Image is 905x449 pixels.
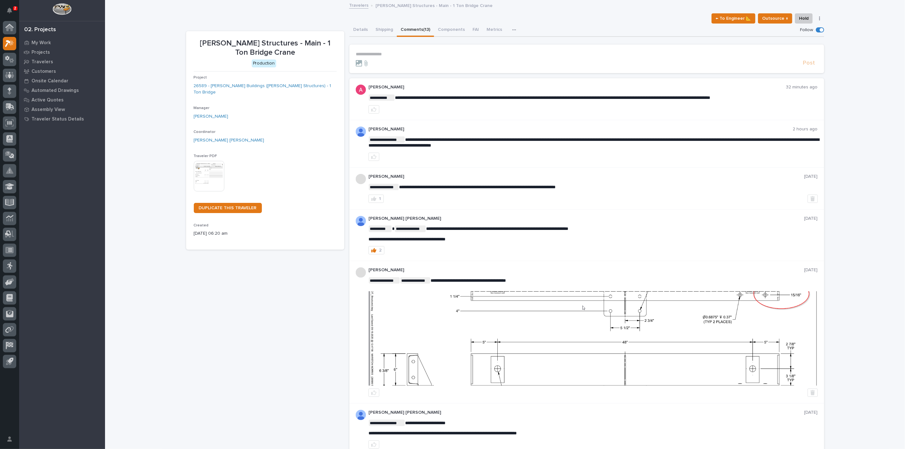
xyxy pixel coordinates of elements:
[194,113,228,120] a: [PERSON_NAME]
[14,6,16,10] p: 2
[19,76,105,86] a: Onsite Calendar
[32,40,51,46] p: My Work
[32,59,53,65] p: Travelers
[19,57,105,66] a: Travelers
[356,216,366,226] img: AD_cMMRcK_lR-hunIWE1GUPcUjzJ19X9Uk7D-9skk6qMORDJB_ZroAFOMmnE07bDdh4EHUMJPuIZ72TfOWJm2e1TqCAEecOOP...
[53,3,71,15] img: Workspace Logo
[483,24,506,37] button: Metrics
[795,13,813,24] button: Hold
[194,39,337,57] p: [PERSON_NAME] Structures - Main - 1 Ton Bridge Crane
[252,59,276,67] div: Production
[368,267,804,273] p: [PERSON_NAME]
[804,174,818,179] p: [DATE]
[712,13,755,24] button: ← To Engineer 📐
[194,106,210,110] span: Manager
[349,24,372,37] button: Details
[368,440,379,449] button: like this post
[368,85,786,90] p: [PERSON_NAME]
[356,85,366,95] img: ACg8ocKcMZQ4tabbC1K-lsv7XHeQNnaFu4gsgPufzKnNmz0_a9aUSA=s96-c
[32,97,64,103] p: Active Quotes
[32,78,68,84] p: Onsite Calendar
[19,66,105,76] a: Customers
[19,38,105,47] a: My Work
[194,83,337,96] a: 26589 - [PERSON_NAME] Buildings ([PERSON_NAME] Structures) - 1 Ton Bridge
[368,195,384,203] button: 1
[368,389,379,397] button: like this post
[801,59,818,67] button: Post
[19,47,105,57] a: Projects
[32,116,84,122] p: Traveler Status Details
[32,107,65,113] p: Assembly View
[372,24,397,37] button: Shipping
[32,69,56,74] p: Customers
[379,248,382,252] div: 2
[32,50,50,55] p: Projects
[799,15,809,22] span: Hold
[808,389,818,397] button: Delete post
[375,2,493,9] p: [PERSON_NAME] Structures - Main - 1 Ton Bridge Crane
[758,13,792,24] button: Outsource ↑
[349,1,368,9] a: Travelers
[356,410,366,420] img: AD_cMMRcK_lR-hunIWE1GUPcUjzJ19X9Uk7D-9skk6qMORDJB_ZroAFOMmnE07bDdh4EHUMJPuIZ72TfOWJm2e1TqCAEecOOP...
[8,8,16,18] div: Notifications2
[368,153,379,161] button: like this post
[194,230,337,237] p: [DATE] 06:20 am
[368,410,804,415] p: [PERSON_NAME] [PERSON_NAME]
[356,127,366,137] img: AOh14GjpcA6ydKGAvwfezp8OhN30Q3_1BHk5lQOeczEvCIoEuGETHm2tT-JUDAHyqffuBe4ae2BInEDZwLlH3tcCd_oYlV_i4...
[194,130,216,134] span: Coordinator
[24,26,56,33] div: 02. Projects
[804,216,818,221] p: [DATE]
[19,114,105,124] a: Traveler Status Details
[194,154,217,158] span: Traveler PDF
[804,410,818,415] p: [DATE]
[808,195,818,203] button: Delete post
[19,95,105,105] a: Active Quotes
[762,15,788,22] span: Outsource ↑
[194,203,262,213] a: DUPLICATE THIS TRAVELER
[803,59,815,67] span: Post
[379,197,381,201] div: 1
[199,206,257,210] span: DUPLICATE THIS TRAVELER
[368,174,804,179] p: [PERSON_NAME]
[716,15,751,22] span: ← To Engineer 📐
[469,24,483,37] button: FAI
[368,216,804,221] p: [PERSON_NAME] [PERSON_NAME]
[194,137,264,144] a: [PERSON_NAME] [PERSON_NAME]
[397,24,434,37] button: Comments (13)
[368,105,379,114] button: like this post
[19,105,105,114] a: Assembly View
[804,267,818,273] p: [DATE]
[368,246,384,254] button: 2
[434,24,469,37] button: Components
[800,27,813,33] p: Follow
[194,76,207,79] span: Project
[19,86,105,95] a: Automated Drawings
[786,85,818,90] p: 32 minutes ago
[32,88,79,93] p: Automated Drawings
[368,127,793,132] p: [PERSON_NAME]
[3,4,16,17] button: Notifications
[194,224,209,227] span: Created
[793,127,818,132] p: 2 hours ago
